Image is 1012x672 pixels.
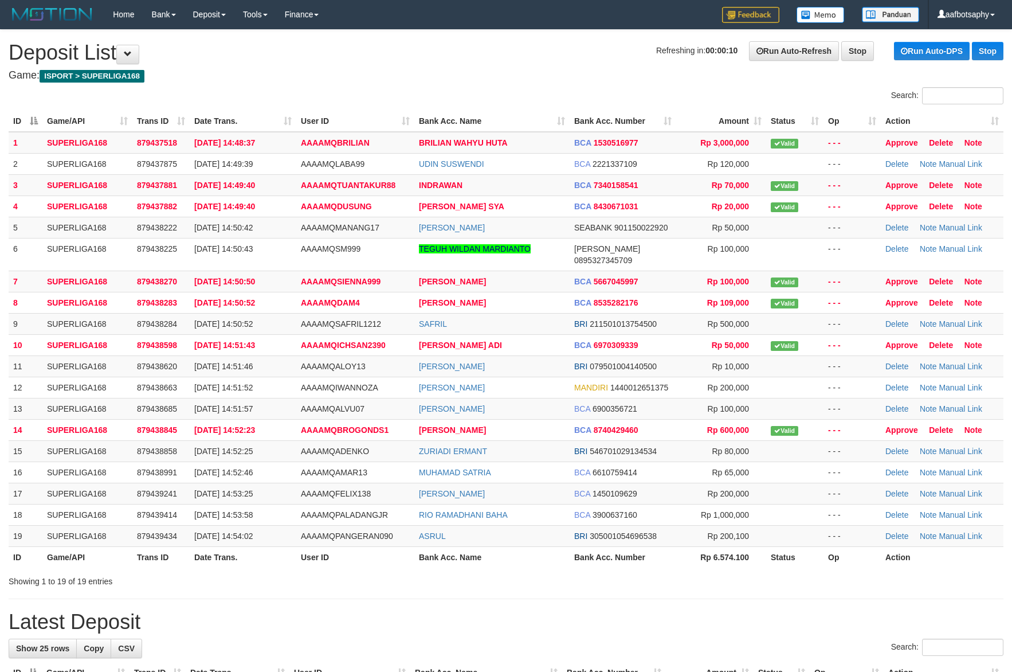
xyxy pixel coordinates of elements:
[301,223,379,232] span: AAAAMQMANANG17
[42,504,132,525] td: SUPERLIGA168
[594,138,638,147] span: Copy 1530516977 to clipboard
[574,277,591,286] span: BCA
[190,546,296,568] th: Date Trans.
[570,111,676,132] th: Bank Acc. Number: activate to sort column ascending
[118,644,135,653] span: CSV
[712,202,749,211] span: Rp 20,000
[885,138,918,147] a: Approve
[137,468,177,477] span: 879438991
[929,138,953,147] a: Delete
[823,377,881,398] td: - - -
[920,532,937,541] a: Note
[574,362,587,371] span: BRI
[929,425,953,435] a: Delete
[137,298,177,307] span: 879438283
[920,244,937,253] a: Note
[419,489,485,498] a: [PERSON_NAME]
[132,111,190,132] th: Trans ID: activate to sort column ascending
[419,298,486,307] a: [PERSON_NAME]
[301,138,370,147] span: AAAAMQBRILIAN
[885,202,918,211] a: Approve
[42,334,132,355] td: SUPERLIGA168
[594,425,638,435] span: Copy 8740429460 to clipboard
[862,7,919,22] img: panduan.png
[194,425,255,435] span: [DATE] 14:52:23
[9,174,42,196] td: 3
[9,196,42,217] td: 4
[574,404,590,413] span: BCA
[194,202,255,211] span: [DATE] 14:49:40
[939,362,982,371] a: Manual Link
[301,447,369,456] span: AAAAMQADENKO
[593,510,637,519] span: Copy 3900637160 to clipboard
[9,334,42,355] td: 10
[885,510,908,519] a: Delete
[676,546,766,568] th: Rp 6.574.100
[42,196,132,217] td: SUPERLIGA168
[42,440,132,462] td: SUPERLIGA168
[9,217,42,238] td: 5
[137,510,177,519] span: 879439414
[574,341,591,350] span: BCA
[712,362,749,371] span: Rp 10,000
[823,483,881,504] td: - - -
[939,532,982,541] a: Manual Link
[920,510,937,519] a: Note
[194,404,253,413] span: [DATE] 14:51:57
[823,334,881,355] td: - - -
[885,468,908,477] a: Delete
[301,319,381,329] span: AAAAMQSAFRIL1212
[194,362,253,371] span: [DATE] 14:51:46
[823,355,881,377] td: - - -
[194,532,253,541] span: [DATE] 14:54:02
[823,271,881,292] td: - - -
[9,546,42,568] th: ID
[419,383,485,392] a: [PERSON_NAME]
[9,419,42,440] td: 14
[194,489,253,498] span: [DATE] 14:53:25
[194,447,253,456] span: [DATE] 14:52:25
[708,404,749,413] span: Rp 100,000
[920,383,937,392] a: Note
[419,510,508,519] a: RIO RAMADHANI BAHA
[419,159,484,169] a: UDIN SUSWENDI
[574,159,590,169] span: BCA
[574,223,612,232] span: SEABANK
[885,181,918,190] a: Approve
[939,319,982,329] a: Manual Link
[700,138,749,147] span: Rp 3,000,000
[9,153,42,174] td: 2
[9,504,42,525] td: 18
[708,489,749,498] span: Rp 200,000
[574,202,591,211] span: BCA
[137,341,177,350] span: 879438598
[301,425,389,435] span: AAAAMQBROGONDS1
[42,238,132,271] td: SUPERLIGA168
[570,546,676,568] th: Bank Acc. Number
[42,355,132,377] td: SUPERLIGA168
[594,277,638,286] span: Copy 5667045997 to clipboard
[419,181,462,190] a: INDRAWAN
[9,462,42,483] td: 16
[42,462,132,483] td: SUPERLIGA168
[823,504,881,525] td: - - -
[574,244,640,253] span: [PERSON_NAME]
[891,639,1003,656] label: Search:
[885,159,908,169] a: Delete
[885,425,918,435] a: Approve
[301,341,386,350] span: AAAAMQICHSAN2390
[964,277,982,286] a: Note
[771,202,798,212] span: Valid transaction
[749,41,839,61] a: Run Auto-Refresh
[137,319,177,329] span: 879438284
[301,404,364,413] span: AAAAMQALVU07
[137,202,177,211] span: 879437882
[301,298,360,307] span: AAAAMQDAM4
[194,319,253,329] span: [DATE] 14:50:52
[920,362,937,371] a: Note
[712,223,749,232] span: Rp 50,000
[301,277,381,286] span: AAAAMQSIENNA999
[42,483,132,504] td: SUPERLIGA168
[9,525,42,546] td: 19
[964,181,982,190] a: Note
